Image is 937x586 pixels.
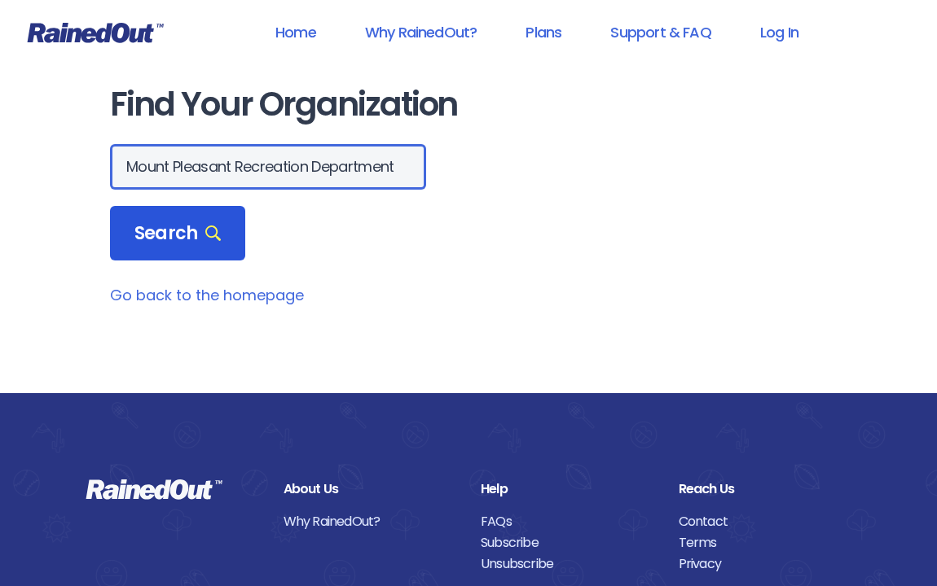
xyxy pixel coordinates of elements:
[284,479,457,500] div: About Us
[344,14,499,50] a: Why RainedOut?
[679,532,852,553] a: Terms
[679,479,852,500] div: Reach Us
[134,222,221,245] span: Search
[284,511,457,532] a: Why RainedOut?
[110,86,827,123] h1: Find Your Organization
[481,532,654,553] a: Subscribe
[739,14,820,50] a: Log In
[110,285,304,305] a: Go back to the homepage
[254,14,337,50] a: Home
[679,511,852,532] a: Contact
[481,479,654,500] div: Help
[589,14,732,50] a: Support & FAQ
[481,553,654,575] a: Unsubscribe
[110,206,245,261] div: Search
[504,14,583,50] a: Plans
[481,511,654,532] a: FAQs
[679,553,852,575] a: Privacy
[110,144,426,190] input: Search Orgs…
